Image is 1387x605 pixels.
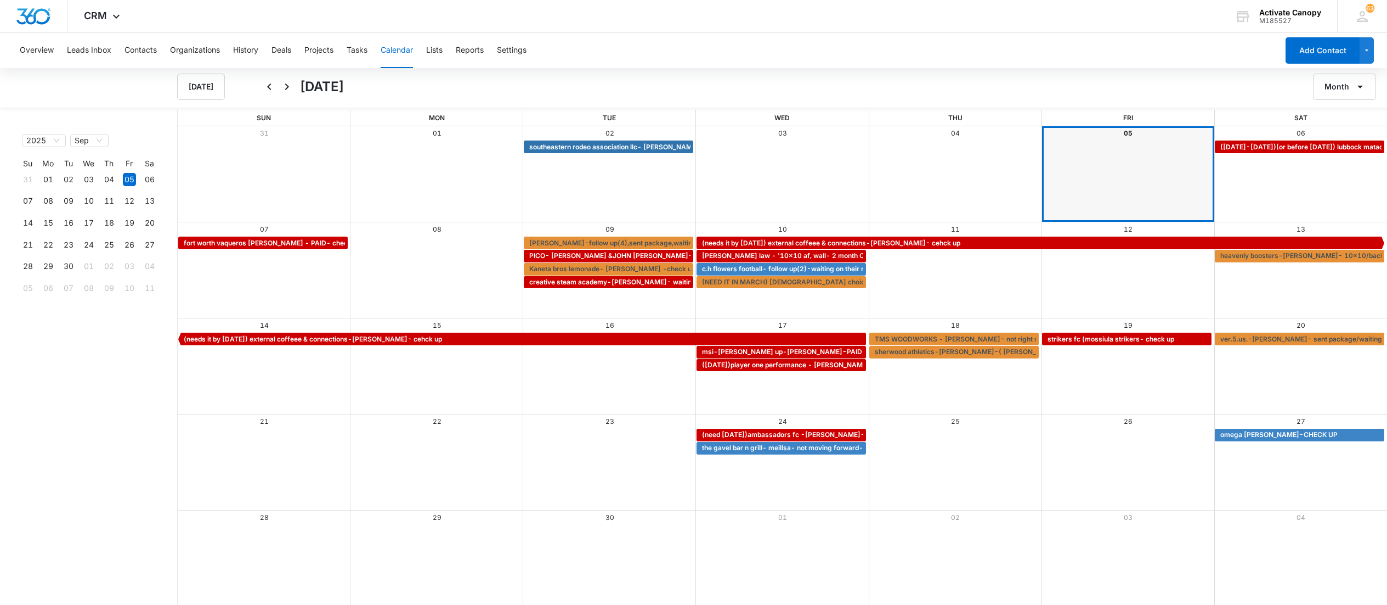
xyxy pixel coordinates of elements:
[433,225,441,233] a: 08
[300,77,344,97] h1: [DATE]
[699,443,863,453] div: the gavel bar n grill- meillsa- not moving forward-CHECK UP
[82,216,95,229] div: 17
[84,10,107,21] span: CRM
[1220,430,1338,440] span: omega [PERSON_NAME]-CHECK UP
[119,234,139,256] td: 2025-09-26
[78,212,99,234] td: 2025-09-17
[18,256,38,278] td: 2025-09-28
[433,129,441,137] a: 01
[260,321,269,329] a: 14
[38,169,58,191] td: 2025-09-01
[1045,334,1209,344] div: strikers fc (mossiula strikers- check up
[119,159,139,169] th: Fr
[260,417,269,425] a: 21
[62,194,75,208] div: 09
[1218,430,1382,440] div: omega ball -anthony-CHECK UP
[529,277,760,287] span: creative steam academy-[PERSON_NAME]- waiting on design response
[21,173,35,186] div: 31
[119,191,139,212] td: 2025-09-12
[82,260,95,273] div: 01
[21,238,35,251] div: 21
[699,277,863,287] div: (NEED IT IN MARCH) ladies choice womens senior softball team- 10x20.. follow up..waiting on respo...
[1297,417,1305,425] a: 27
[605,225,614,233] a: 09
[702,238,960,248] span: (needs it by [DATE]) external coffeee & connections-[PERSON_NAME]- cehck up
[123,282,136,295] div: 10
[124,33,157,68] button: Contacts
[1286,37,1360,64] button: Add Contact
[181,334,863,344] div: (needs it by march 26) external coffeee & connections-derrick black- cehck up
[42,173,55,186] div: 01
[426,33,443,68] button: Lists
[951,225,960,233] a: 11
[38,212,58,234] td: 2025-09-15
[18,277,38,299] td: 2025-10-05
[261,78,278,96] button: Back
[139,277,160,299] td: 2025-10-11
[62,216,75,229] div: 16
[123,260,136,273] div: 03
[1297,513,1305,522] a: 04
[1366,4,1374,13] div: notifications count
[278,78,296,96] button: Next
[260,513,269,522] a: 28
[58,277,78,299] td: 2025-10-07
[433,513,441,522] a: 29
[170,33,220,68] button: Organizations
[99,212,119,234] td: 2025-09-18
[119,212,139,234] td: 2025-09-19
[103,260,116,273] div: 02
[1259,17,1321,25] div: account id
[702,443,897,453] span: the gavel bar n grill- meillsa- not moving forward-CHECK UP
[529,251,790,261] span: PICO- [PERSON_NAME] &JOHN [PERSON_NAME]- waiitng on customer response
[139,234,160,256] td: 2025-09-27
[58,191,78,212] td: 2025-09-09
[529,142,769,152] span: southeastern rodeo association llc- [PERSON_NAME] -waiting on custoemr
[233,33,258,68] button: History
[1124,225,1133,233] a: 12
[103,173,116,186] div: 04
[38,234,58,256] td: 2025-09-22
[875,347,1147,357] span: sherwood athletics-[PERSON_NAME]-( [PERSON_NAME] said approved)- CHECK UP
[433,417,441,425] a: 22
[1294,114,1307,122] span: Sat
[603,114,616,122] span: Tue
[78,191,99,212] td: 2025-09-10
[872,347,1036,357] div: sherwood athletics-jason woodward-( Rusty said approved)- CHECK UP
[702,264,1011,274] span: c.h flowers football- follow up(2)-waiting on their response (2) i mentioned PO..pricing is an issue
[82,173,95,186] div: 03
[1297,225,1305,233] a: 13
[123,216,136,229] div: 19
[529,264,758,274] span: Kaneta bros lemonade- [PERSON_NAME] -check up (not ready to order)
[38,191,58,212] td: 2025-09-08
[62,282,75,295] div: 07
[139,191,160,212] td: 2025-09-13
[527,251,690,261] div: PICO- ANDY DEEL &JOHN MCLAUGHLIN- waiitng on customer response
[99,191,119,212] td: 2025-09-11
[62,173,75,186] div: 02
[67,33,111,68] button: Leads Inbox
[456,33,484,68] button: Reports
[99,159,119,169] th: Th
[527,142,690,152] div: southeastern rodeo association llc- walter hull -waiting on custoemr
[143,216,156,229] div: 20
[951,321,960,329] a: 18
[699,251,863,261] div: melich law - '10x10 af, wall- 2 month CHECK UP-ask her about Nadia khan referall (neeeded banners)
[18,169,38,191] td: 2025-08-31
[527,264,690,274] div: Kaneta bros lemonade- arlene -check up (not ready to order)
[75,135,104,147] span: Sep
[78,277,99,299] td: 2025-10-08
[21,194,35,208] div: 07
[778,225,787,233] a: 10
[20,33,54,68] button: Overview
[42,238,55,251] div: 22
[42,260,55,273] div: 29
[82,282,95,295] div: 08
[433,321,441,329] a: 15
[605,321,614,329] a: 16
[1124,129,1133,137] a: 05
[1218,251,1382,261] div: heavenly boosters-katie- 10x10/back drop- waiting on customer
[774,114,790,122] span: Wed
[58,159,78,169] th: Tu
[1124,417,1133,425] a: 26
